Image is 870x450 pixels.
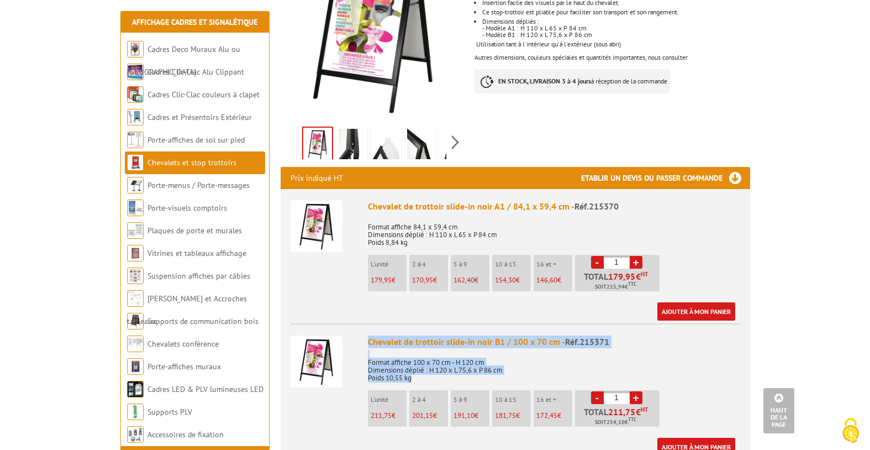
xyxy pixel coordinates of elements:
img: 215370_chevalet_trottoir_slide-in_4.jpg [339,129,365,163]
a: Chevalets et stop trottoirs [147,158,236,168]
span: € [636,407,641,416]
strong: EN STOCK, LIVRAISON 3 à 4 jours [498,77,591,85]
img: 215370_chevalet_trottoir_slide-in_produit_1.jpg [303,128,332,162]
p: 2 à 4 [412,260,448,268]
img: Cadres et Présentoirs Extérieur [127,109,144,125]
span: 146,60 [536,275,557,285]
a: Affichage Cadres et Signalétique [132,17,257,27]
sup: TTC [628,281,636,287]
a: Porte-menus / Porte-messages [147,180,250,190]
a: Chevalets conférence [147,339,219,349]
p: 5 à 9 [454,260,489,268]
p: € [412,412,448,420]
p: Format affiche 84,1 x 59,4 cm Dimensions déplié : H 110 x L 65 x P 84 cm Poids 8,84 kg [368,216,740,247]
a: Supports de communication bois [147,316,259,326]
a: Cadres Deco Muraux Alu ou [GEOGRAPHIC_DATA] [127,44,240,77]
span: 201,15 [412,411,433,420]
img: Chevalets et stop trottoirs [127,154,144,171]
span: 179,95 [371,275,392,285]
p: Format affiche 100 x 70 cm - H 120 cm Dimensions déplié : H 120 x L 75,6 x P 86 cm Poids 10,55 kg [368,351,740,382]
a: Porte-affiches muraux [147,362,221,371]
button: Cookies (fenêtre modale) [831,412,870,450]
img: Porte-affiches muraux [127,358,144,375]
img: Cimaises et Accroches tableaux [127,290,144,307]
a: Ajouter à mon panier [657,302,735,321]
a: - [591,256,604,269]
p: L'unité [371,396,407,404]
p: à réception de la commande [474,69,670,93]
span: 215,94 [607,282,625,291]
p: Prix indiqué HT [291,167,343,189]
span: 162,40 [454,275,474,285]
p: € [495,276,531,284]
a: [PERSON_NAME] et Accroches tableaux [127,294,247,326]
img: Cookies (fenêtre modale) [837,417,864,444]
p: 5 à 9 [454,396,489,404]
a: - [591,391,604,404]
img: Chevalet de trottoir slide-in noir B1 / 100 x 70 cm [291,336,342,388]
a: Suspension affiches par câbles [147,271,250,281]
p: € [412,276,448,284]
span: 181,75 [495,411,516,420]
a: + [630,256,642,269]
span: Soit € [595,282,636,291]
p: 10 à 15 [495,260,531,268]
img: Plaques de porte et murales [127,222,144,239]
p: € [495,412,531,420]
span: 211,75 [371,411,392,420]
span: € [636,272,641,281]
span: 211,75 [608,407,636,416]
h3: Etablir un devis ou passer commande [581,167,750,189]
p: 2 à 4 [412,396,448,404]
img: Vitrines et tableaux affichage [127,245,144,261]
span: Réf.215370 [574,201,619,212]
img: Cadres Clic-Clac couleurs à clapet [127,86,144,103]
a: Vitrines et tableaux affichage [147,248,246,258]
img: Cadres LED & PLV lumineuses LED [127,381,144,397]
a: Cadres Clic-Clac couleurs à clapet [147,90,260,100]
img: 215370_chevalet_trottoir_slide-in_1.jpg [441,129,468,163]
a: Porte-affiches de sol sur pied [147,135,245,145]
a: Plaques de porte et murales [147,226,242,236]
img: Supports PLV [127,404,144,420]
li: Ce stop-trottoir est pliable pour faciliter son transport et son rangement. [482,9,750,15]
span: Soit € [595,418,636,427]
img: 215370_chevalet_trottoir_slide-in_3.jpg [373,129,399,163]
div: - Modèle B1 : H 120 x L 75,6 x P 86 cm [482,32,750,38]
img: Chevalet de trottoir slide-in noir A1 / 84,1 x 59,4 cm [291,200,342,252]
a: Supports PLV [147,407,192,417]
a: Accessoires de fixation [147,430,224,439]
sup: HT [641,270,648,278]
p: € [454,412,489,420]
sup: TTC [628,416,636,422]
span: 191,10 [454,411,474,420]
sup: HT [641,406,648,414]
img: Porte-affiches de sol sur pied [127,132,144,148]
span: 172,45 [536,411,557,420]
img: Chevalets conférence [127,336,144,352]
span: 154,30 [495,275,516,285]
img: Cadres Deco Muraux Alu ou Bois [127,41,144,57]
span: Réf.215371 [565,336,609,347]
span: 170,95 [412,275,433,285]
a: Cadres et Présentoirs Extérieur [147,112,252,122]
div: Dimensions dépliés : [482,18,750,25]
img: Suspension affiches par câbles [127,268,144,284]
p: € [536,276,572,284]
img: Porte-visuels comptoirs [127,200,144,216]
a: Cadres Clic-Clac Alu Clippant [147,67,244,77]
span: Next [450,133,461,151]
span: Utilisation tant à l'intérieur qu'à l'extérieur (sous abri) [476,40,621,48]
img: 215370_chevalet_trottoir_slide-in_2.jpg [407,129,434,163]
p: L'unité [371,260,407,268]
span: 254,10 [607,418,625,427]
p: 10 à 15 [495,396,531,404]
p: € [536,412,572,420]
span: 179,95 [608,272,636,281]
a: Cadres LED & PLV lumineuses LED [147,384,263,394]
div: - Modèle A1 : H 110 x L 65 x P 84 cm [482,25,750,32]
div: Autres dimensions, couleurs spéciales et quantités importantes, nous consulter. [474,54,750,61]
p: 16 et + [536,396,572,404]
p: € [371,412,407,420]
a: Porte-visuels comptoirs [147,203,227,213]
